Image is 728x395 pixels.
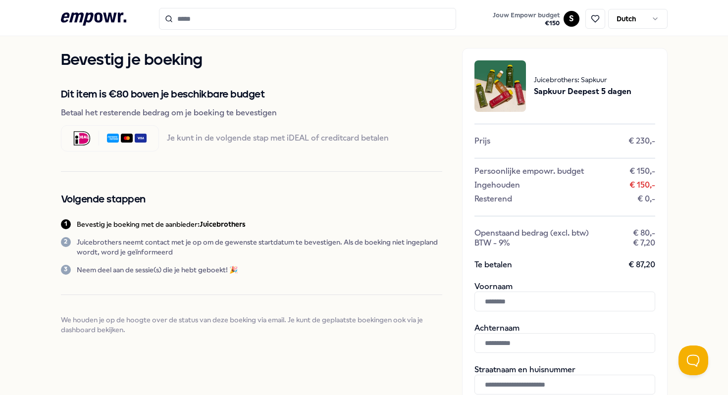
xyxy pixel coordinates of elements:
span: Resterend [474,194,512,204]
b: Juicebrothers [200,220,246,228]
span: Je kunt in de volgende stap met iDEAL of creditcard betalen [167,133,389,143]
span: Jouw Empowr budget [493,11,560,19]
span: € 0,- [637,194,655,204]
span: € 150,- [629,180,655,190]
div: Voornaam [474,282,655,311]
span: Openstaand bedrag (excl. btw) [474,228,589,238]
span: Te betalen [474,260,512,270]
div: 3 [61,265,71,275]
h1: Bevestig je boeking [61,48,442,73]
p: Neem deel aan de sessie(s) die je hebt geboekt! 🎉 [77,265,238,275]
div: 1 [61,219,71,229]
iframe: Help Scout Beacon - Open [678,346,708,375]
span: € 230,- [628,136,655,146]
span: € 150,- [629,166,655,176]
span: Betaal het resterende bedrag om je boeking te bevestigen [61,106,442,119]
p: Bevestig je boeking met de aanbieder: [77,219,246,229]
p: Juicebrothers neemt contact met je op om de gewenste startdatum te bevestigen. Als de boeking nie... [77,237,442,257]
h2: Dit item is €80 boven je beschikbare budget [61,89,442,100]
span: € 150 [493,19,560,27]
a: Jouw Empowr budget€150 [489,8,564,29]
span: BTW - 9% [474,238,510,248]
span: Persoonlijke empowr. budget [474,166,584,176]
span: Sapkuur Deepest 5 dagen [534,85,631,98]
span: Ingehouden [474,180,520,190]
div: Straatnaam en huisnummer [474,365,655,395]
div: 2 [61,237,71,247]
span: € 7,20 [633,238,655,248]
span: € 80,- [633,228,655,238]
button: S [564,11,579,27]
div: Achternaam [474,323,655,353]
span: Juicebrothers: Sapkuur [534,74,631,85]
span: Prijs [474,136,490,146]
img: package image [474,60,526,112]
input: Search for products, categories or subcategories [159,8,456,30]
h2: Volgende stappen [61,192,442,207]
button: Jouw Empowr budget€150 [491,9,562,29]
span: € 87,20 [628,260,655,270]
span: We houden je op de hoogte over de status van deze boeking via email. Je kunt de geplaatste boekin... [61,315,442,335]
